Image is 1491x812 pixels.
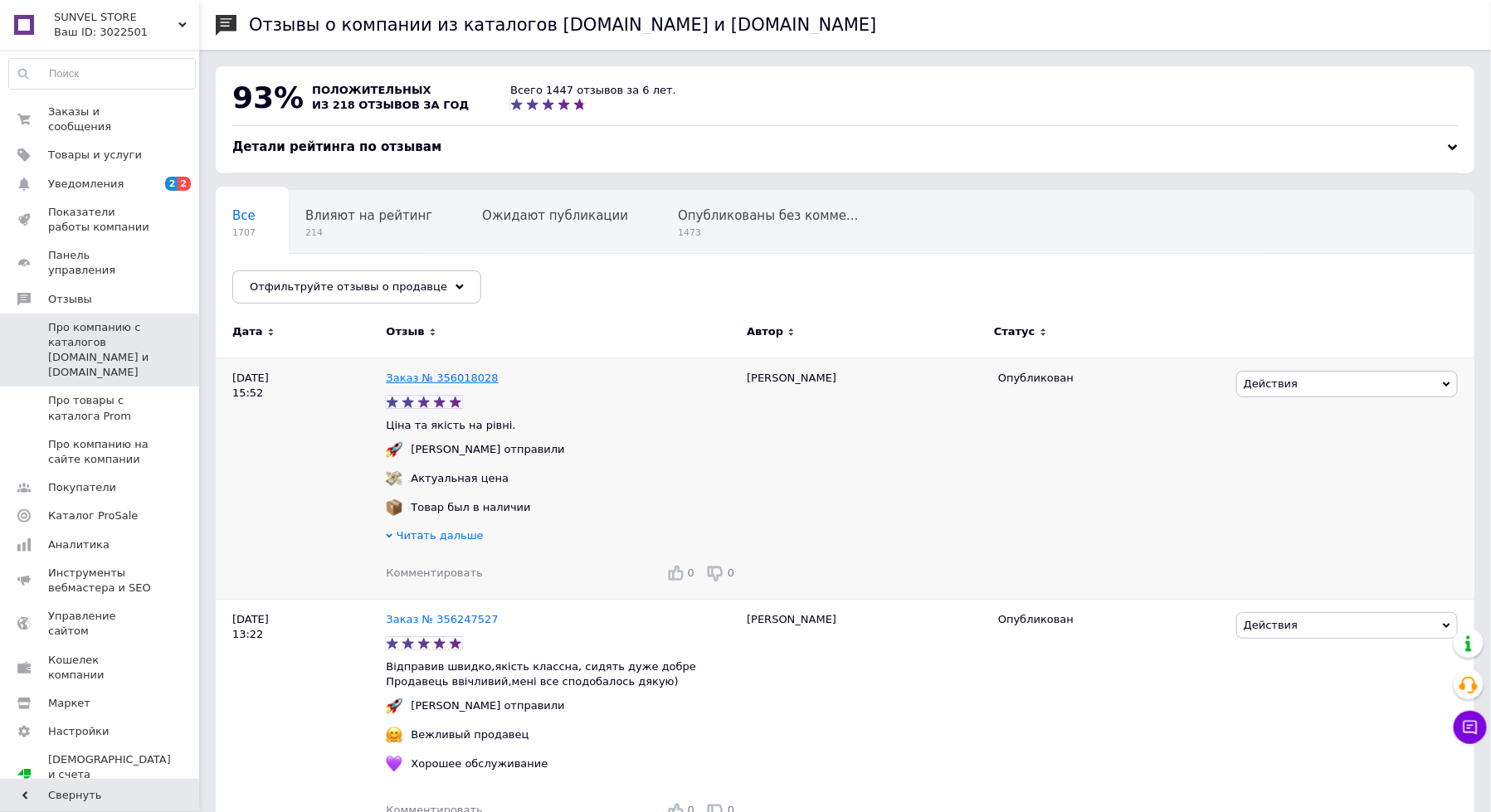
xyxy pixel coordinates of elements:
[678,208,858,223] span: Опубликованы без комме...
[232,208,256,223] span: Все
[728,566,734,579] span: 0
[312,84,431,96] span: положительных
[1454,711,1487,744] button: Чат с покупателем
[232,226,256,239] span: 1707
[998,371,1224,386] div: Опубликован
[1244,377,1298,390] span: Действия
[397,529,484,542] span: Читать дальше
[747,324,783,339] span: Автор
[386,566,482,581] div: Комментировать
[386,372,498,384] a: Заказ № 356018028
[48,393,153,423] span: Про товары с каталога Prom
[510,83,676,98] div: Всего 1447 отзывов за 6 лет.
[305,208,432,223] span: Влияют на рейтинг
[48,292,92,307] span: Отзывы
[178,177,191,191] span: 2
[216,357,386,599] div: [DATE] 15:52
[688,566,694,579] span: 0
[386,470,402,487] img: :money_with_wings:
[386,324,424,339] span: Отзыв
[48,537,110,552] span: Аналитика
[48,437,153,467] span: Про компанию на сайте компании
[48,248,153,278] span: Панель управления
[407,756,552,771] div: Хорошее обслуживание
[386,659,738,689] p: Відправив швидко,якість классна, сидять дуже добре Продавець ввічливий,мені все сподобалось дякую)
[386,418,738,433] p: Ціна та якість на рівні.
[312,99,469,111] span: из 218 отзывов за год
[386,499,402,516] img: :package:
[407,698,568,713] div: [PERSON_NAME] отправили
[386,613,498,625] a: Заказ № 356247527
[407,727,533,742] div: Вежливый продавец
[232,139,441,154] span: Детали рейтинга по отзывам
[386,528,738,547] div: Читать дальше
[48,508,138,523] span: Каталог ProSale
[48,752,171,798] span: [DEMOGRAPHIC_DATA] и счета
[48,105,153,134] span: Заказы и сообщения
[165,177,178,191] span: 2
[48,205,153,235] span: Показатели работы компании
[232,80,304,114] span: 93%
[48,566,153,596] span: Инструменты вебмастера и SEO
[54,10,178,25] span: SUNVEL STORE
[1244,619,1298,631] span: Действия
[386,441,402,458] img: :rocket:
[994,324,1035,339] span: Статус
[407,500,534,515] div: Товар был в наличии
[48,480,116,495] span: Покупатели
[386,727,402,743] img: :hugging_face:
[305,226,432,239] span: 214
[48,148,142,163] span: Товары и услуги
[386,698,402,714] img: :rocket:
[48,177,124,192] span: Уведомления
[738,357,990,599] div: [PERSON_NAME]
[48,320,153,381] span: Про компанию с каталогов [DOMAIN_NAME] и [DOMAIN_NAME]
[661,191,891,254] div: Опубликованы без комментария
[232,324,263,339] span: Дата
[232,139,1458,156] div: Детали рейтинга по отзывам
[48,609,153,639] span: Управление сайтом
[678,226,858,239] span: 1473
[386,756,402,772] img: :purple_heart:
[386,566,482,579] span: Комментировать
[482,208,628,223] span: Ожидают публикации
[48,724,109,739] span: Настройки
[54,25,199,40] div: Ваш ID: 3022501
[407,471,513,486] div: Актуальная цена
[249,15,877,35] h1: Отзывы о компании из каталогов [DOMAIN_NAME] и [DOMAIN_NAME]
[250,280,447,293] span: Отфильтруйте отзывы о продавце
[9,59,195,89] input: Поиск
[48,696,90,711] span: Маркет
[998,612,1224,627] div: Опубликован
[407,442,568,457] div: [PERSON_NAME] отправили
[48,653,153,683] span: Кошелек компании
[232,271,312,286] span: Негативные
